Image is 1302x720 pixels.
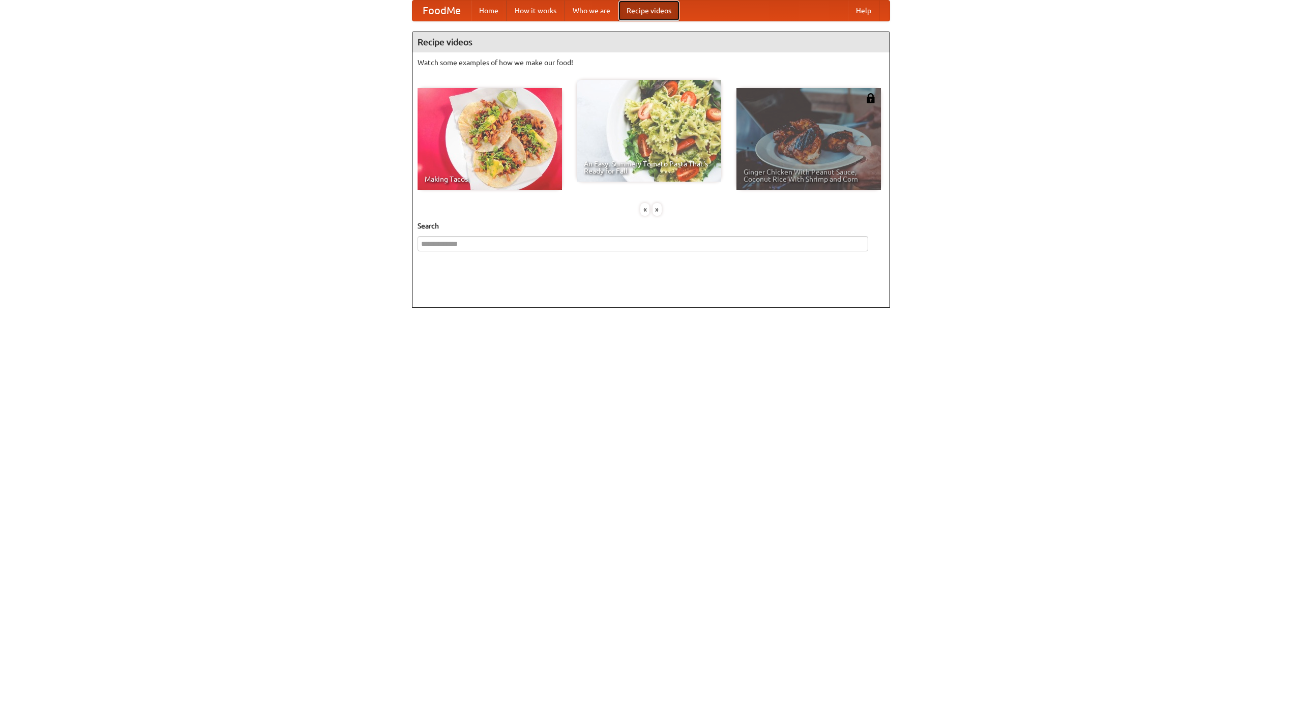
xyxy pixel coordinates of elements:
h4: Recipe videos [412,32,890,52]
a: FoodMe [412,1,471,21]
a: Who we are [565,1,618,21]
span: Making Tacos [425,176,555,183]
a: How it works [507,1,565,21]
a: Home [471,1,507,21]
a: Recipe videos [618,1,679,21]
div: » [653,203,662,216]
img: 483408.png [866,93,876,103]
a: Help [848,1,879,21]
a: Making Tacos [418,88,562,190]
span: An Easy, Summery Tomato Pasta That's Ready for Fall [584,160,714,175]
div: « [640,203,649,216]
p: Watch some examples of how we make our food! [418,57,884,68]
a: An Easy, Summery Tomato Pasta That's Ready for Fall [577,80,721,182]
h5: Search [418,221,884,231]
